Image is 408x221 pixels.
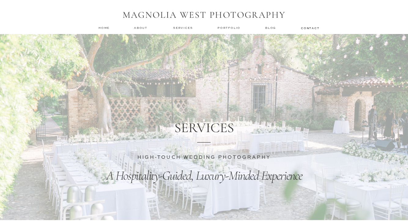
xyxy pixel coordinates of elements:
a: Blog [265,26,277,30]
a: Portfolio [217,26,242,30]
a: about [134,26,149,30]
p: A Hospitality-Guided, Luxury-Minded Experience [79,167,329,185]
a: home [98,26,110,30]
a: services [173,26,194,30]
h1: MAGNOLIA WEST PHOTOGRAPHY [118,10,290,21]
a: contact [301,26,319,30]
h3: HIGH-TOUCH WEDDING PHOTOGRAPHY [130,154,278,160]
h1: SERVICES [174,120,234,135]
